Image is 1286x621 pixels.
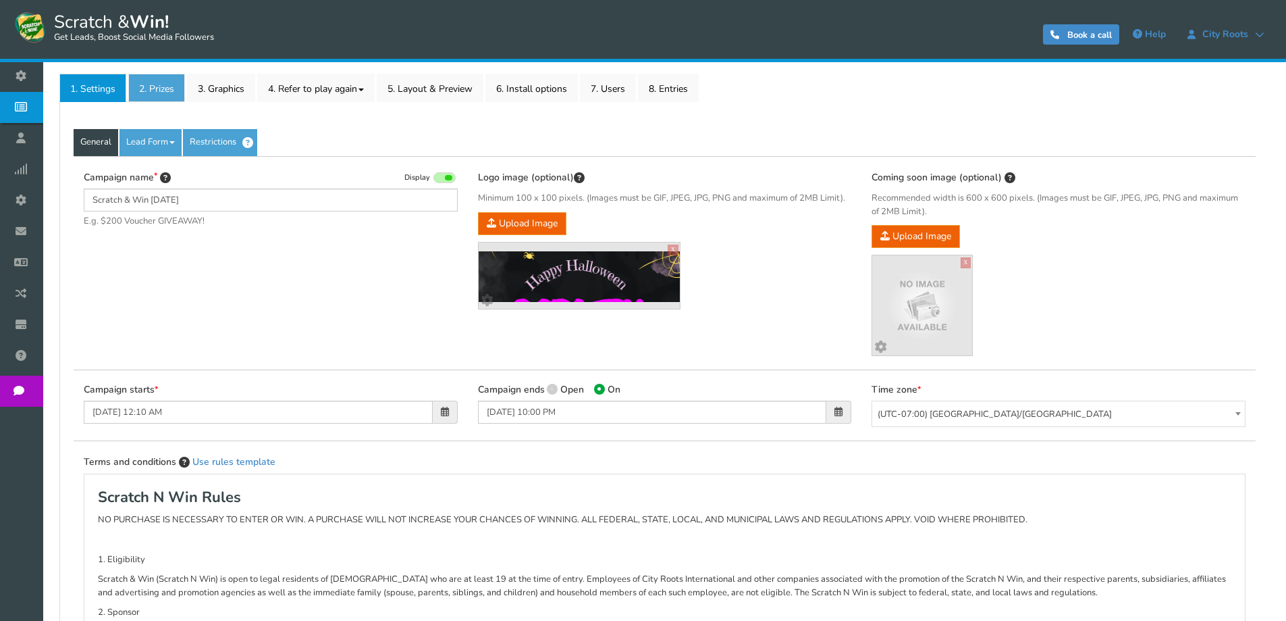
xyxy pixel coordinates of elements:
label: Coming soon image (optional) [872,170,1015,185]
p: 1. Eligibility [98,553,1231,567]
small: Get Leads, Boost Social Media Followers [54,32,214,43]
a: 2. Prizes [128,74,185,102]
span: This image will be shown before the contest start date [1002,171,1015,186]
h2: Scratch N Win Rules [98,481,1231,514]
a: Scratch &Win! Get Leads, Boost Social Media Followers [14,10,214,44]
span: This image will be displayed on top of your contest screen. You can upload & preview different im... [574,171,585,186]
a: X [668,245,678,255]
span: Help [1145,28,1166,41]
a: Book a call [1043,24,1119,45]
span: Enter the Terms and Conditions of your campaign [176,455,192,470]
label: Terms and conditions [84,455,275,470]
a: 1. Settings [59,74,126,102]
label: Time zone [872,384,921,397]
span: Open [560,383,584,396]
img: Scratch and Win [14,10,47,44]
p: NO PURCHASE IS NECESSARY TO ENTER OR WIN. A PURCHASE WILL NOT INCREASE YOUR CHANCES OF WINNING. A... [98,514,1231,527]
span: Minimum 100 x 100 pixels. (Images must be GIF, JPEG, JPG, PNG and maximum of 2MB Limit). [478,192,852,205]
span: Scratch & [47,10,214,44]
span: On [608,383,620,396]
label: Logo image (optional) [478,170,585,185]
a: 3. Graphics [187,74,255,102]
a: Lead Form [119,129,182,156]
strong: Win! [130,10,169,34]
a: Use rules template [192,455,275,468]
a: X [961,257,971,268]
span: Recommended width is 600 x 600 pixels. (Images must be GIF, JPEG, JPG, PNG and maximum of 2MB Lim... [872,192,1245,218]
a: 7. Users [580,74,636,102]
span: City Roots [1196,29,1255,40]
p: 2. Sponsor [98,606,1231,620]
p: Scratch & Win (Scratch N Win) is open to legal residents of [DEMOGRAPHIC_DATA] who are at least 1... [98,573,1231,599]
span: Tip: Choose a title that will attract more entries. For example: “Scratch & win a bracelet” will ... [160,171,171,186]
a: 8. Entries [638,74,699,102]
a: Restrictions [183,129,257,156]
span: E.g. $200 Voucher GIVEAWAY! [84,215,458,228]
span: Display [404,173,430,183]
label: Campaign name [84,170,171,185]
a: 5. Layout & Preview [377,74,483,102]
a: 6. Install options [485,74,578,102]
span: (UTC-07:00) America/Vancouver [872,401,1245,427]
label: Campaign ends [478,384,545,397]
span: (UTC-07:00) America/Vancouver [872,401,1245,428]
a: 4. Refer to play again [257,74,375,102]
a: Help [1126,24,1173,45]
a: General [74,129,118,156]
label: Campaign starts [84,384,158,397]
span: Book a call [1067,29,1112,41]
